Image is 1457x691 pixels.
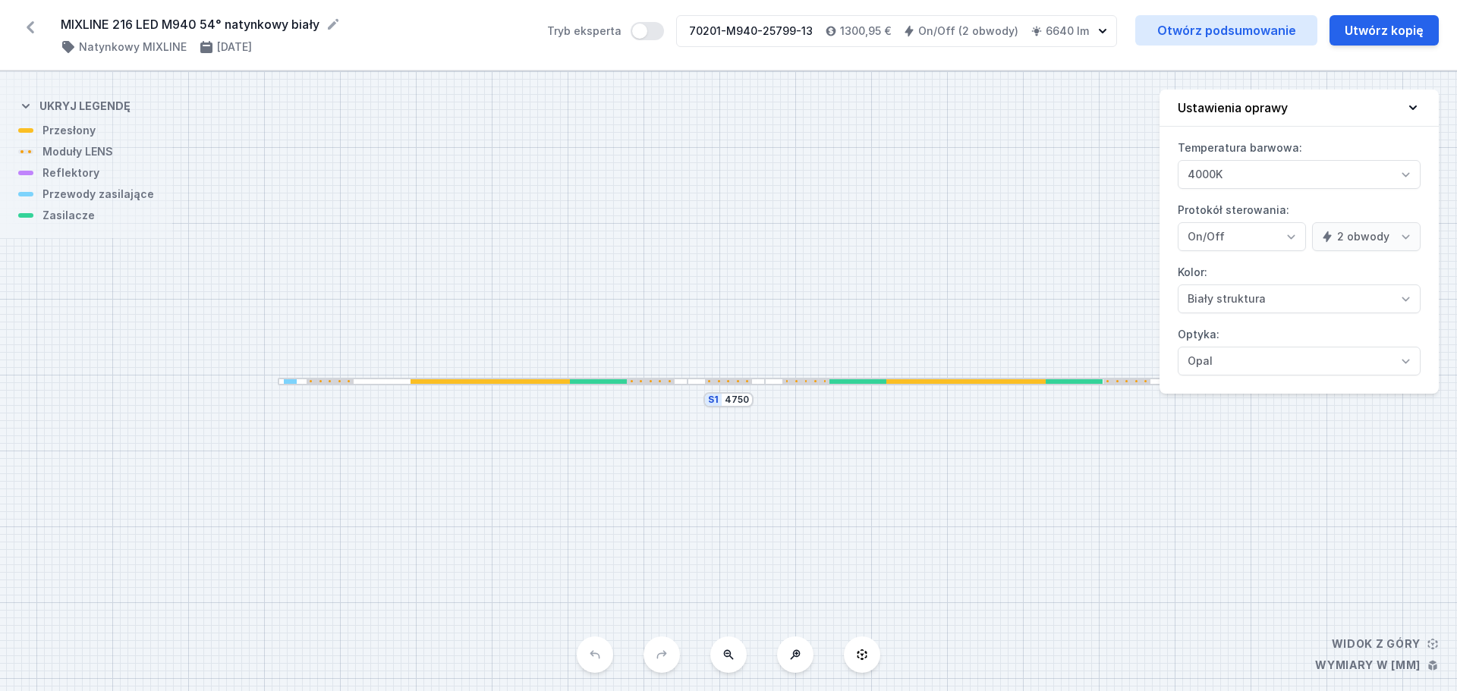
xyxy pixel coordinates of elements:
button: Tryb eksperta [631,22,664,40]
h4: 1300,95 € [840,24,891,39]
a: Otwórz podsumowanie [1135,15,1317,46]
div: 70201-M940-25799-13 [689,24,813,39]
button: Utwórz kopię [1330,15,1439,46]
label: Kolor: [1178,260,1421,313]
select: Kolor: [1178,284,1421,313]
select: Protokół sterowania: [1312,222,1421,251]
h4: 6640 lm [1046,24,1089,39]
h4: Ukryj legendę [39,99,131,114]
h4: Natynkowy MIXLINE [79,39,187,55]
label: Tryb eksperta [547,22,664,40]
label: Protokół sterowania: [1178,198,1421,251]
form: MIXLINE 216 LED M940 54° natynkowy biały [61,15,529,33]
button: Ustawienia oprawy [1160,90,1439,127]
h4: Ustawienia oprawy [1178,99,1288,117]
button: Ukryj legendę [18,86,131,123]
select: Temperatura barwowa: [1178,160,1421,189]
select: Protokół sterowania: [1178,222,1306,251]
select: Optyka: [1178,347,1421,375]
h4: On/Off (2 obwody) [918,24,1018,39]
label: Optyka: [1178,322,1421,375]
label: Temperatura barwowa: [1178,136,1421,189]
h4: [DATE] [217,39,252,55]
button: 70201-M940-25799-131300,95 €On/Off (2 obwody)6640 lm [676,15,1117,47]
input: Wymiar [mm] [725,394,749,406]
button: Edytuj nazwę projektu [326,17,341,32]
